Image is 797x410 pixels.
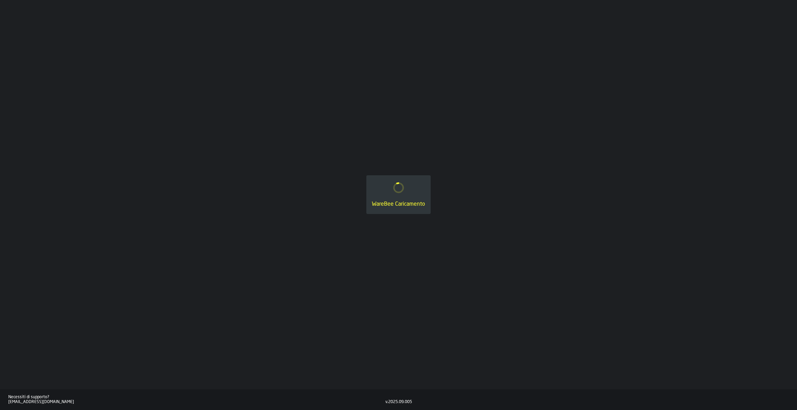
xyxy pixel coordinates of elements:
div: 2025.09.005 [388,400,412,404]
div: v. [385,400,388,404]
div: [EMAIL_ADDRESS][DOMAIN_NAME] [8,400,385,404]
div: Necessiti di supporto? [8,395,385,400]
a: Necessiti di supporto?[EMAIL_ADDRESS][DOMAIN_NAME] [8,395,385,404]
div: WareBee Caricamento [372,200,425,208]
